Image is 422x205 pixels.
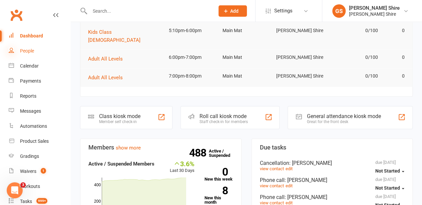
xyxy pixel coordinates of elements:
[20,182,26,188] span: 3
[289,160,332,166] span: : [PERSON_NAME]
[285,177,327,183] span: : [PERSON_NAME]
[116,145,141,151] a: show more
[9,149,70,164] a: Gradings
[166,49,220,65] td: 6:00pm-7:00pm
[381,49,408,65] td: 0
[99,119,140,124] div: Member self check-in
[286,183,293,188] a: edit
[170,160,194,174] div: Last 30 Days
[20,48,34,54] div: People
[88,56,123,62] span: Adult All Levels
[20,33,43,38] div: Dashboard
[375,165,404,177] button: Not Started
[9,74,70,89] a: Payments
[41,168,46,174] span: 1
[9,179,70,194] a: Workouts
[375,185,400,191] span: Not Started
[88,144,233,151] h3: Members
[327,23,381,38] td: 0/100
[88,29,140,43] span: Kids Class [DEMOGRAPHIC_DATA]
[327,49,381,65] td: 0/100
[375,168,400,174] span: Not Started
[88,74,127,82] button: Adult All Levels
[20,108,41,114] div: Messages
[20,184,40,189] div: Workouts
[9,59,70,74] a: Calendar
[20,199,32,204] div: Tasks
[220,68,273,84] td: Main Mat
[166,68,220,84] td: 7:00pm-8:00pm
[349,5,400,11] div: [PERSON_NAME] Shire
[166,23,220,38] td: 5:10pm-6:00pm
[260,177,405,183] div: Phone call
[8,7,25,23] a: Clubworx
[20,138,49,144] div: Product Sales
[199,113,248,119] div: Roll call kiosk mode
[9,119,70,134] a: Automations
[375,182,404,194] button: Not Started
[381,23,408,38] td: 0
[307,113,381,119] div: General attendance kiosk mode
[9,164,70,179] a: Waivers 1
[88,6,210,16] input: Search...
[9,104,70,119] a: Messages
[273,23,327,38] td: [PERSON_NAME] Shire
[204,186,228,196] strong: 8
[20,78,41,84] div: Payments
[20,93,36,99] div: Reports
[20,169,36,174] div: Waivers
[260,194,405,200] div: Phone call
[88,28,163,44] button: Kids Class [DEMOGRAPHIC_DATA]
[230,8,239,14] span: Add
[219,5,247,17] button: Add
[273,49,327,65] td: [PERSON_NAME] Shire
[99,113,140,119] div: Class kiosk mode
[9,89,70,104] a: Reports
[9,43,70,59] a: People
[260,166,284,171] a: view contact
[9,28,70,43] a: Dashboard
[36,198,47,204] span: 999+
[189,148,209,158] strong: 488
[209,144,238,163] a: 488Active / Suspended
[170,160,194,167] div: 3.6%
[381,68,408,84] td: 0
[88,55,127,63] button: Adult All Levels
[332,4,346,18] div: GS
[88,75,123,81] span: Adult All Levels
[260,144,405,151] h3: Due tasks
[327,68,381,84] td: 0/100
[204,187,233,204] a: 8New this month
[20,123,47,129] div: Automations
[349,11,400,17] div: [PERSON_NAME] Shire
[204,168,233,181] a: 0New this week
[285,194,327,200] span: : [PERSON_NAME]
[220,49,273,65] td: Main Mat
[260,160,405,166] div: Cancellation
[88,161,154,167] strong: Active / Suspended Members
[274,3,293,18] span: Settings
[199,119,248,124] div: Staff check-in for members
[273,68,327,84] td: [PERSON_NAME] Shire
[20,63,39,69] div: Calendar
[20,153,39,159] div: Gradings
[204,167,228,177] strong: 0
[307,119,381,124] div: Great for the front desk
[286,166,293,171] a: edit
[9,134,70,149] a: Product Sales
[260,183,284,188] a: view contact
[7,182,23,198] iframe: Intercom live chat
[220,23,273,38] td: Main Mat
